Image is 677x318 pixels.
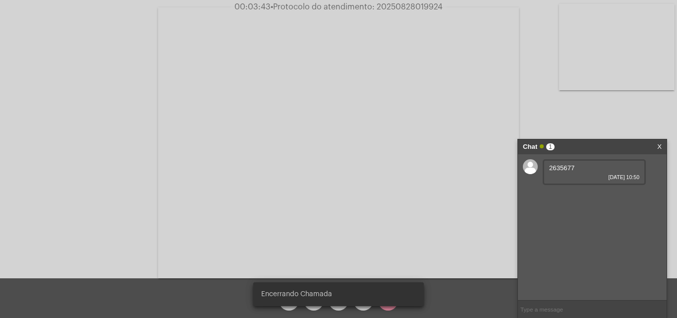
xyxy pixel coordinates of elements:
[549,164,574,172] span: 2635677
[540,144,544,148] span: Online
[549,174,639,180] span: [DATE] 10:50
[261,289,332,299] span: Encerrando Chamada
[271,3,273,11] span: •
[271,3,443,11] span: Protocolo do atendimento: 20250828019924
[546,143,555,150] span: 1
[518,301,667,318] input: Type a message
[234,3,271,11] span: 00:03:43
[523,139,537,154] strong: Chat
[657,139,662,154] a: X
